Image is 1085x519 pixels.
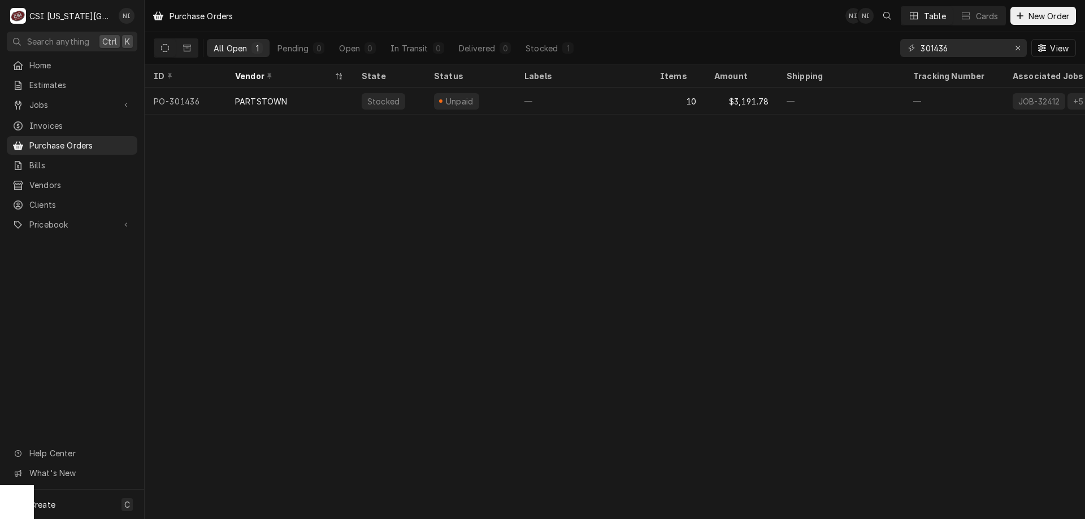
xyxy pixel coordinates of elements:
[714,70,766,82] div: Amount
[845,8,861,24] div: NI
[29,99,115,111] span: Jobs
[214,42,247,54] div: All Open
[29,179,132,191] span: Vendors
[29,139,132,151] span: Purchase Orders
[367,42,374,54] div: 0
[362,70,416,82] div: State
[878,7,896,25] button: Open search
[1048,42,1071,54] span: View
[235,70,332,82] div: Vendor
[459,42,495,54] div: Delivered
[904,88,1004,115] div: —
[502,42,509,54] div: 0
[339,42,360,54] div: Open
[7,76,137,94] a: Estimates
[515,88,651,115] div: —
[29,159,132,171] span: Bills
[7,136,137,155] a: Purchase Orders
[434,70,504,82] div: Status
[10,8,26,24] div: CSI Kansas City.'s Avatar
[651,88,705,115] div: 10
[565,42,571,54] div: 1
[29,79,132,91] span: Estimates
[29,10,112,22] div: CSI [US_STATE][GEOGRAPHIC_DATA].
[435,42,442,54] div: 0
[705,88,778,115] div: $3,191.78
[119,8,134,24] div: NI
[778,88,904,115] div: —
[10,8,26,24] div: C
[29,500,55,509] span: Create
[29,467,131,479] span: What's New
[145,88,226,115] div: PO-301436
[7,176,137,194] a: Vendors
[29,219,115,230] span: Pricebook
[254,42,261,54] div: 1
[7,464,137,482] a: Go to What's New
[7,156,137,175] a: Bills
[1010,7,1076,25] button: New Order
[1026,10,1071,22] span: New Order
[976,10,999,22] div: Cards
[858,8,874,24] div: Nate Ingram's Avatar
[7,56,137,75] a: Home
[119,8,134,24] div: Nate Ingram's Avatar
[660,70,694,82] div: Items
[1017,95,1061,107] div: JOB-32412
[29,447,131,459] span: Help Center
[787,70,895,82] div: Shipping
[315,42,322,54] div: 0
[921,39,1005,57] input: Keyword search
[1009,39,1027,57] button: Erase input
[29,199,132,211] span: Clients
[102,36,117,47] span: Ctrl
[526,42,558,54] div: Stocked
[277,42,309,54] div: Pending
[1031,39,1076,57] button: View
[7,95,137,114] a: Go to Jobs
[7,116,137,135] a: Invoices
[235,95,287,107] div: PARTSTOWN
[524,70,642,82] div: Labels
[7,215,137,234] a: Go to Pricebook
[913,70,995,82] div: Tracking Number
[125,36,130,47] span: K
[7,32,137,51] button: Search anythingCtrlK
[845,8,861,24] div: Nate Ingram's Avatar
[124,499,130,511] span: C
[366,95,401,107] div: Stocked
[27,36,89,47] span: Search anything
[858,8,874,24] div: NI
[29,59,132,71] span: Home
[390,42,428,54] div: In Transit
[7,444,137,463] a: Go to Help Center
[924,10,946,22] div: Table
[29,120,132,132] span: Invoices
[7,195,137,214] a: Clients
[444,95,475,107] div: Unpaid
[154,70,215,82] div: ID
